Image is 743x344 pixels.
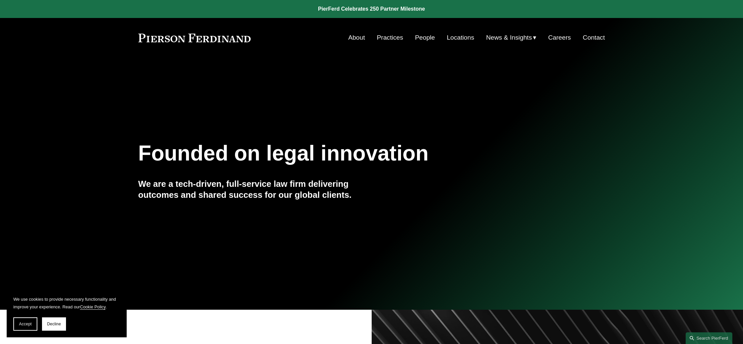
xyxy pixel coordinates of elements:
[415,31,435,44] a: People
[7,289,127,337] section: Cookie banner
[138,178,372,200] h4: We are a tech-driven, full-service law firm delivering outcomes and shared success for our global...
[486,31,536,44] a: folder dropdown
[47,322,61,326] span: Decline
[13,295,120,311] p: We use cookies to provide necessary functionality and improve your experience. Read our .
[80,304,106,309] a: Cookie Policy
[583,31,605,44] a: Contact
[13,317,37,331] button: Accept
[19,322,32,326] span: Accept
[447,31,474,44] a: Locations
[138,141,527,166] h1: Founded on legal innovation
[486,32,532,44] span: News & Insights
[377,31,403,44] a: Practices
[686,332,732,344] a: Search this site
[42,317,66,331] button: Decline
[348,31,365,44] a: About
[548,31,571,44] a: Careers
